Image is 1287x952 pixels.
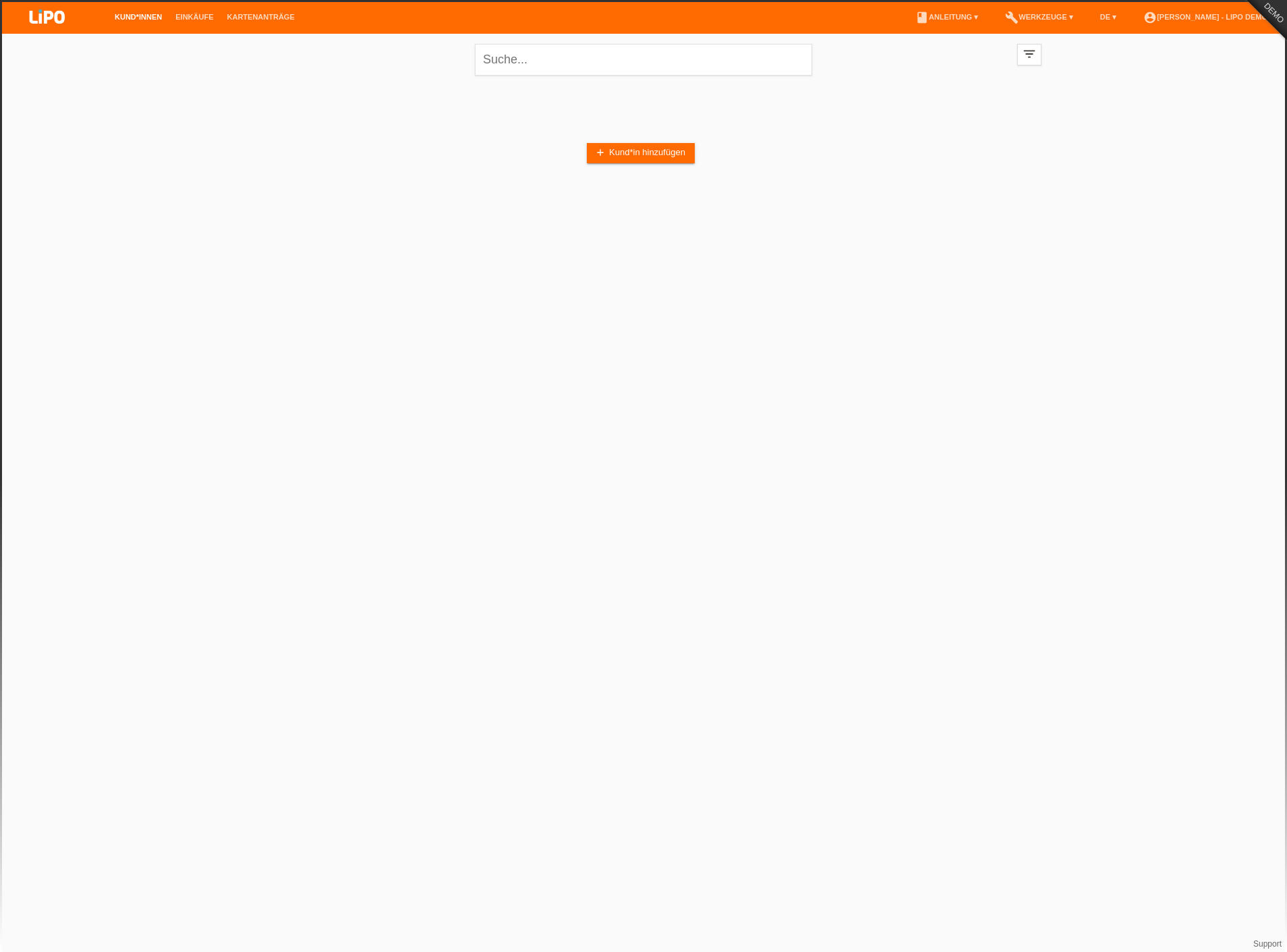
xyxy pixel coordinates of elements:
a: bookAnleitung ▾ [909,13,985,21]
a: DE ▾ [1093,13,1123,21]
i: book [915,11,929,24]
a: Support [1253,939,1282,949]
input: Suche... [475,44,812,76]
a: buildWerkzeuge ▾ [998,13,1080,21]
i: account_circle [1143,11,1157,24]
i: add [595,147,606,158]
a: account_circle[PERSON_NAME] - LIPO Demo ▾ [1137,13,1280,21]
a: Kund*innen [108,13,169,21]
a: Kartenanträge [221,13,302,21]
i: filter_list [1022,47,1037,61]
a: Einkäufe [169,13,220,21]
a: LIPO pay [13,28,81,38]
i: build [1005,11,1019,24]
a: addKund*in hinzufügen [587,143,695,163]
